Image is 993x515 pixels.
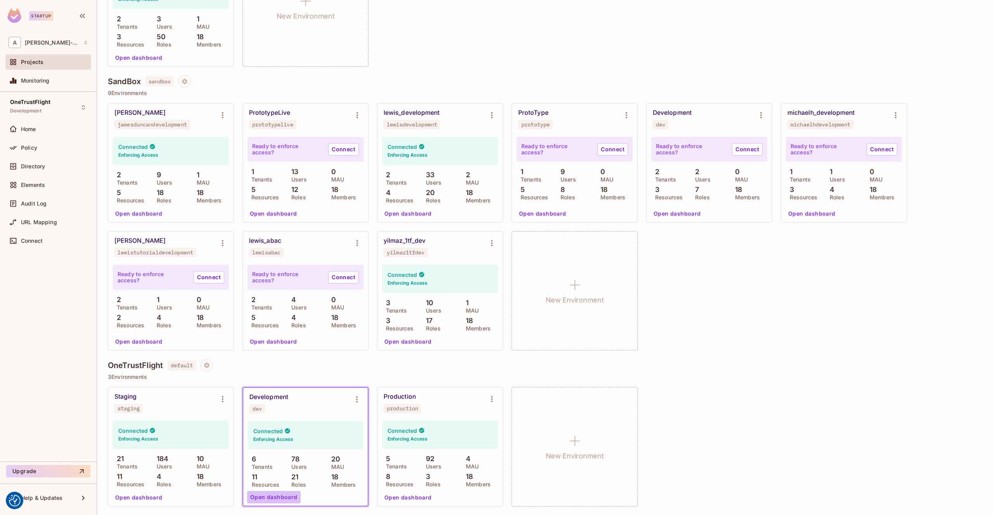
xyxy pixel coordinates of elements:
[382,473,390,480] p: 8
[462,455,471,463] p: 4
[113,296,121,304] p: 2
[888,107,903,123] button: Environment settings
[253,436,293,443] h6: Enforcing Access
[113,304,138,311] p: Tenants
[462,197,491,204] p: Members
[113,24,138,30] p: Tenants
[388,280,427,287] h6: Enforcing Access
[521,143,591,156] p: Ready to enforce access?
[388,271,417,278] h4: Connected
[484,107,500,123] button: Environment settings
[349,392,365,407] button: Environment settings
[731,168,740,176] p: 0
[114,393,137,401] div: Staging
[597,168,605,176] p: 0
[382,180,407,186] p: Tenants
[327,304,344,311] p: MAU
[145,76,174,86] span: sandbox
[422,171,434,179] p: 33
[9,37,21,48] span: A
[387,249,425,256] div: yilmaz1tfdev
[786,194,817,200] p: Resources
[382,317,390,325] p: 3
[113,41,144,48] p: Resources
[194,271,224,283] a: Connect
[252,121,293,128] div: prototypelive
[619,107,634,123] button: Environment settings
[462,481,491,487] p: Members
[113,473,122,480] p: 11
[113,322,144,328] p: Resources
[113,197,144,204] p: Resources
[21,59,43,65] span: Projects
[10,99,50,105] span: OneTrustFlight
[153,33,166,41] p: 50
[153,171,161,179] p: 9
[422,308,441,314] p: Users
[247,194,279,200] p: Resources
[193,197,221,204] p: Members
[247,168,254,176] p: 1
[388,143,417,150] h4: Connected
[112,335,166,348] button: Open dashboard
[382,481,413,487] p: Resources
[168,360,196,370] span: default
[866,194,894,200] p: Members
[866,186,877,194] p: 18
[422,299,433,307] p: 10
[597,186,607,194] p: 18
[518,109,548,117] div: ProtoType
[597,194,625,200] p: Members
[113,189,121,197] p: 5
[112,52,166,64] button: Open dashboard
[382,197,413,204] p: Resources
[287,304,307,311] p: Users
[118,405,140,411] div: staging
[193,463,209,470] p: MAU
[21,182,45,188] span: Elements
[215,107,230,123] button: Environment settings
[247,186,256,194] p: 5
[786,186,794,194] p: 3
[249,109,290,117] div: PrototypeLive
[787,109,855,117] div: michaelh_development
[193,455,204,463] p: 10
[112,491,166,504] button: Open dashboard
[327,176,344,183] p: MAU
[557,176,576,183] p: Users
[381,207,435,220] button: Open dashboard
[215,391,230,407] button: Environment settings
[21,163,45,169] span: Directory
[113,314,121,321] p: 2
[249,237,281,245] div: lewis_abac
[731,194,760,200] p: Members
[153,455,169,463] p: 184
[691,186,699,194] p: 7
[517,176,541,183] p: Tenants
[462,463,479,470] p: MAU
[247,176,272,183] p: Tenants
[691,176,711,183] p: Users
[327,314,338,321] p: 18
[113,481,144,487] p: Resources
[113,455,124,463] p: 21
[108,361,163,370] h4: OneTrustFlight
[753,107,769,123] button: Environment settings
[118,427,148,434] h4: Connected
[546,450,604,462] h1: New Environment
[422,189,435,197] p: 20
[382,325,413,332] p: Resources
[201,363,213,370] span: Project settings
[517,168,523,176] p: 1
[9,495,21,506] button: Consent Preferences
[252,143,322,156] p: Ready to enforce access?
[21,78,50,84] span: Monitoring
[9,495,21,506] img: Revisit consent button
[21,145,37,151] span: Policy
[153,41,171,48] p: Roles
[422,325,441,332] p: Roles
[248,455,256,463] p: 6
[287,322,306,328] p: Roles
[327,168,336,176] p: 0
[193,180,209,186] p: MAU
